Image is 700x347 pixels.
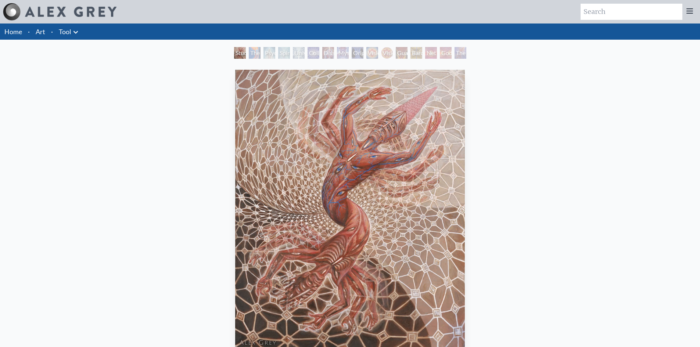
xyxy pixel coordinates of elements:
[337,47,349,59] div: Mystic Eye
[36,26,45,37] a: Art
[4,28,22,36] a: Home
[59,26,71,37] a: Tool
[263,47,275,59] div: Psychic Energy System
[396,47,408,59] div: Guardian of Infinite Vision
[352,47,363,59] div: Original Face
[455,47,466,59] div: The Great Turn
[440,47,452,59] div: Godself
[48,24,56,40] li: ·
[381,47,393,59] div: Vision [PERSON_NAME]
[366,47,378,59] div: Vision Crystal
[322,47,334,59] div: Dissectional Art for Tool's Lateralus CD
[249,47,261,59] div: The Torch
[581,4,682,20] input: Search
[278,47,290,59] div: Spiritual Energy System
[293,47,305,59] div: Universal Mind Lattice
[410,47,422,59] div: Bardo Being
[308,47,319,59] div: Collective Vision
[234,47,246,59] div: Study for the Great Turn
[25,24,33,40] li: ·
[425,47,437,59] div: Net of Being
